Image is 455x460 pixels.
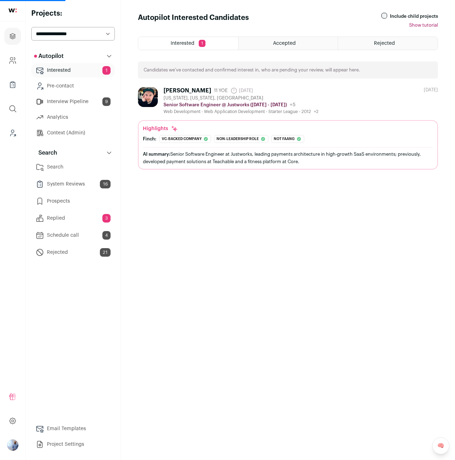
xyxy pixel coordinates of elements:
button: Autopilot [31,49,115,63]
div: Highlights [143,125,178,132]
button: Open dropdown [7,439,18,451]
div: [US_STATE], [US_STATE], [GEOGRAPHIC_DATA] [164,95,318,101]
a: Interested1 [31,63,115,77]
img: wellfound-shorthand-0d5821cbd27db2630d0214b213865d53afaa358527fdda9d0ea32b1df1b89c2c.svg [9,9,17,12]
a: Projects [4,28,21,45]
label: Include child projects [390,14,438,19]
div: Vc-backed company [159,135,211,143]
span: 21 [100,248,111,257]
span: AI summary: [143,152,170,156]
span: [DATE] [230,87,253,94]
a: Replied3 [31,211,115,225]
div: Senior Software Engineer at Justworks, leading payments architecture in high-growth SaaS environm... [143,150,433,165]
img: 97332-medium_jpg [7,439,18,451]
div: Non-leadership role [214,135,268,143]
span: +5 [290,102,295,107]
span: Interested [171,41,194,46]
a: Pre-contact [31,79,115,93]
span: 11 YOE [214,88,227,93]
button: Search [31,146,115,160]
a: Email Templates [31,422,115,436]
h1: Autopilot Interested Candidates [138,13,249,28]
a: Accepted [239,37,338,50]
a: Rejected [338,37,438,50]
span: +2 [314,109,318,114]
span: 1 [199,40,205,47]
div: Web Development - Web Application Development - Starter League - 2012 [164,109,318,114]
h2: Projects: [31,9,115,18]
p: Search [34,149,57,157]
a: [PERSON_NAME] 11 YOE [DATE] [US_STATE], [US_STATE], [GEOGRAPHIC_DATA] Senior Software Engineer @ ... [138,87,438,170]
a: 🧠 [432,437,449,454]
span: 4 [102,231,111,240]
span: 3 [102,214,111,223]
div: [DATE] [424,87,438,93]
span: Accepted [273,41,296,46]
a: Prospects [31,194,115,208]
a: Analytics [31,110,115,124]
div: [PERSON_NAME] [164,87,211,94]
span: 16 [100,180,111,188]
span: Rejected [374,41,395,46]
div: Not faang [271,135,304,143]
a: Rejected21 [31,245,115,260]
a: System Reviews16 [31,177,115,191]
img: 9cfc1de2198c7782d8d61346ea72d2ee634edd884128f2fe018bd1598a3420f0.jpg [138,87,158,107]
a: Search [31,160,115,174]
a: Company and ATS Settings [4,52,21,69]
span: 9 [102,97,111,106]
p: Senior Software Engineer @ Justworks ([DATE] - [DATE]) [164,102,287,108]
div: Finch: [143,136,156,142]
a: Interview Pipeline9 [31,95,115,109]
a: Project Settings [31,437,115,451]
button: Show tutorial [409,22,438,28]
a: Company Lists [4,76,21,93]
p: Autopilot [34,52,64,60]
a: Schedule call4 [31,228,115,242]
a: Context (Admin) [31,126,115,140]
span: 1 [102,66,111,75]
a: Leads (Backoffice) [4,124,21,141]
p: Candidates we’ve contacted and confirmed interest in, who are pending your review, will appear here. [144,67,360,73]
